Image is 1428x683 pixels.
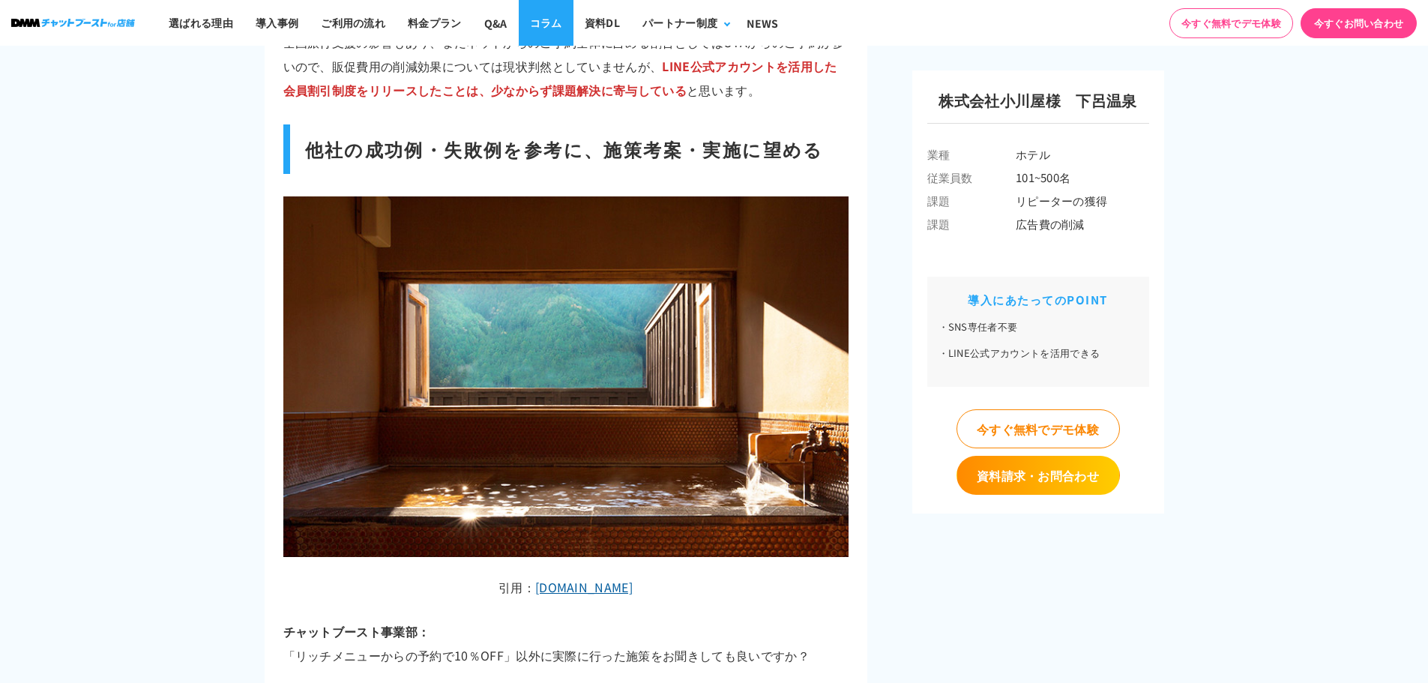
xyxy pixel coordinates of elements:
[283,196,849,558] img: image_tooltip
[1016,146,1149,162] span: ホテル
[956,409,1120,448] a: 今すぐ無料でデモ体験
[11,19,135,27] img: ロゴ
[642,15,717,31] div: パートナー制度
[535,578,633,596] a: [DOMAIN_NAME]
[283,619,849,667] p: 「リッチメニューからの予約で10％OFF」以外に実際に行った施策をお聞きしても良いですか？
[939,319,1138,334] li: SNS専任者不要
[927,193,1016,208] span: 課題
[283,622,430,640] strong: チャットブースト事業部：
[283,30,849,102] p: 全国旅行支援の影響もあり、まだネットからのご予約全体に占める割合としてはOTAからのご予約が多いので、販促費用の削減効果については現状判然としていませんが、 と思います。
[956,456,1120,495] a: 資料請求・お問合わせ
[1169,8,1293,38] a: 今すぐ無料でデモ体験
[927,169,1016,185] span: 従業員数
[1016,216,1149,232] span: 広告費の削減
[1301,8,1417,38] a: 今すぐお問い合わせ
[283,578,849,597] figcaption: 引用：
[939,346,1138,361] li: LINE公式アカウントを活用できる
[1016,193,1149,208] span: リピーターの獲得
[927,89,1149,124] h3: 株式会社小川屋様 下呂温泉
[283,124,849,174] h2: 他社の成功例・失敗例を参考に、施策考案・実施に望める
[927,216,1016,232] span: 課題
[1016,169,1149,185] span: 101~500名
[283,57,837,99] span: LINE公式アカウントを活用した会員割引制度をリリースしたことは、少なからず課題解決に寄与している
[927,146,1016,162] span: 業種
[939,292,1138,308] h2: 導入にあたってのPOINT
